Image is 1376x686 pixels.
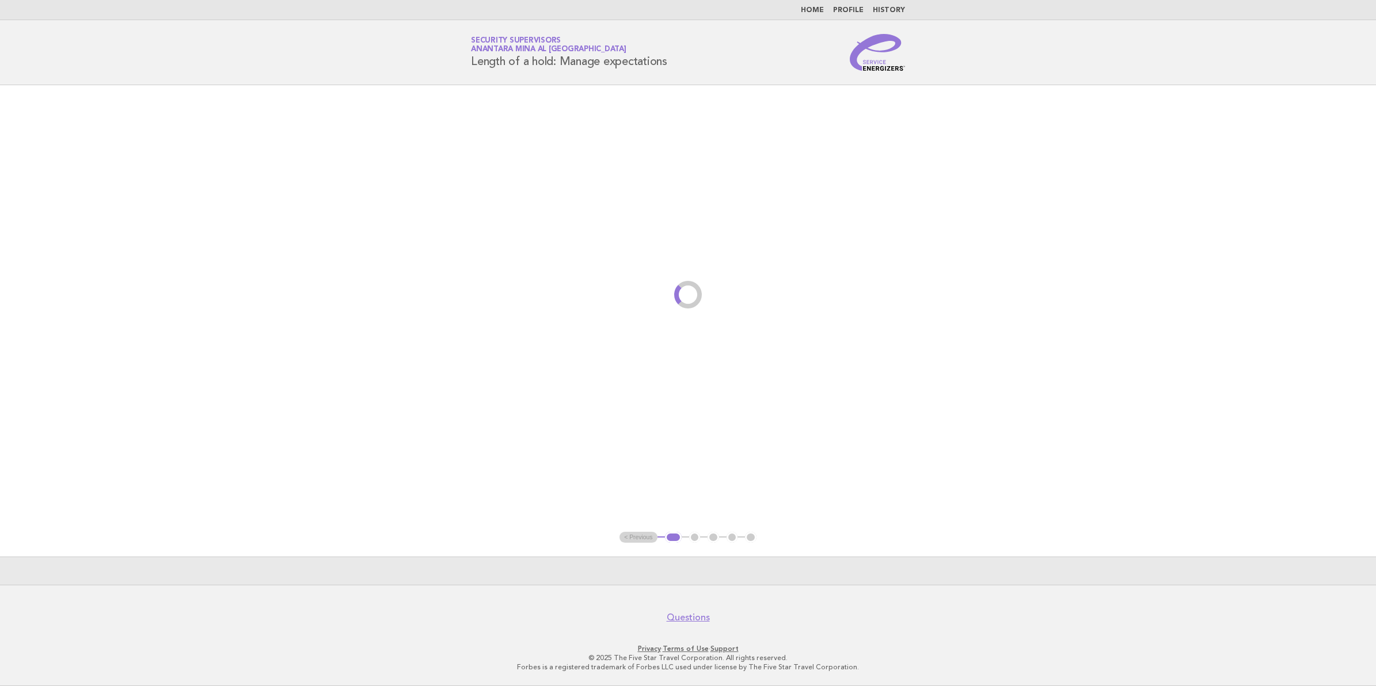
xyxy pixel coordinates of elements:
[710,645,739,653] a: Support
[336,644,1040,653] p: · ·
[663,645,709,653] a: Terms of Use
[638,645,661,653] a: Privacy
[833,7,864,14] a: Profile
[471,37,667,67] h1: Length of a hold: Manage expectations
[471,37,626,53] a: Security SupervisorsAnantara Mina al [GEOGRAPHIC_DATA]
[336,653,1040,662] p: © 2025 The Five Star Travel Corporation. All rights reserved.
[801,7,824,14] a: Home
[873,7,905,14] a: History
[850,34,905,71] img: Service Energizers
[336,662,1040,672] p: Forbes is a registered trademark of Forbes LLC used under license by The Five Star Travel Corpora...
[471,46,626,54] span: Anantara Mina al [GEOGRAPHIC_DATA]
[667,612,710,623] a: Questions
